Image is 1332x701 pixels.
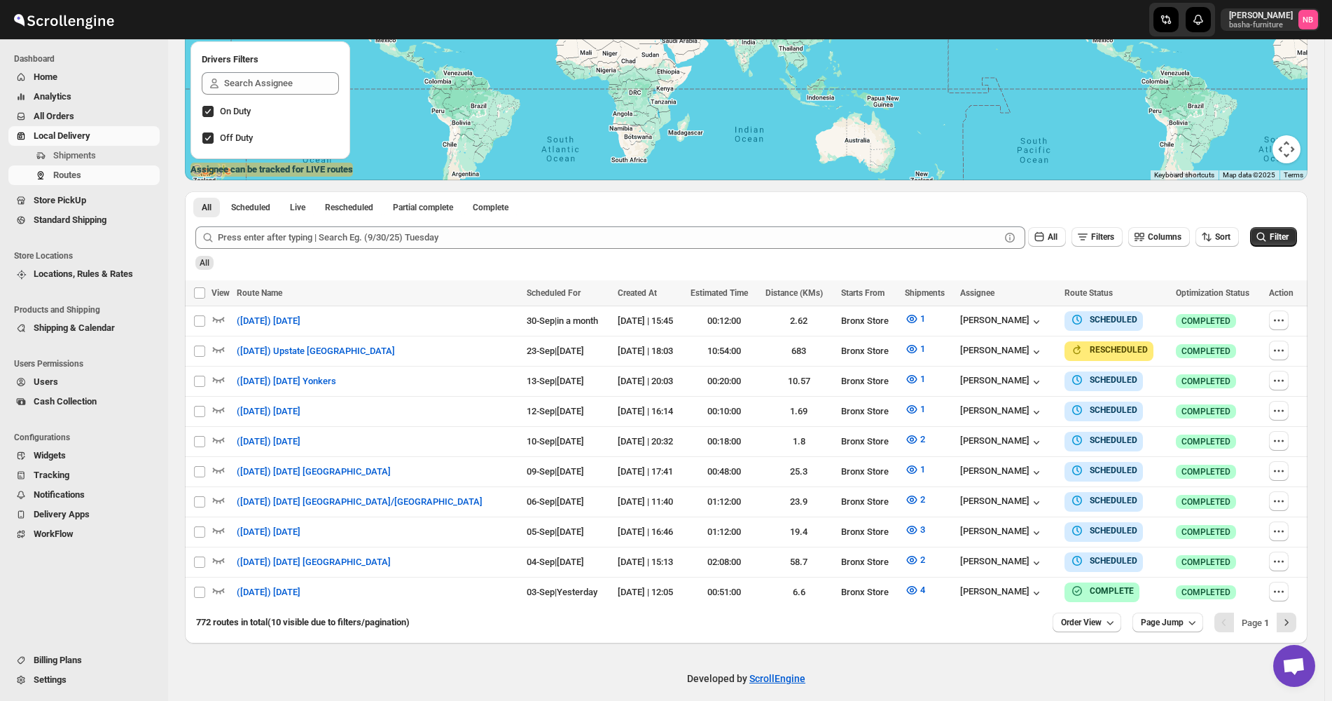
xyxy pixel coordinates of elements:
span: Store Locations [14,250,161,261]
span: 10-Sep | [DATE] [527,436,584,447]
span: Filter [1270,232,1289,242]
span: Rescheduled [325,202,373,213]
button: SCHEDULED [1070,403,1137,417]
button: Page Jump [1132,613,1203,632]
b: COMPLETE [1090,586,1134,596]
div: Bronx Store [841,465,896,479]
span: ([DATE]) [DATE] [237,435,300,449]
span: On Duty [220,106,251,116]
button: Users [8,372,160,392]
span: View [211,288,230,298]
button: Filter [1250,227,1297,247]
div: 00:48:00 [691,465,757,479]
b: SCHEDULED [1090,405,1137,415]
div: 1.69 [765,404,832,418]
span: All [200,258,209,268]
div: [DATE] | 15:45 [618,314,682,328]
span: Partial complete [393,202,453,213]
span: Dashboard [14,53,161,64]
button: [PERSON_NAME] [960,465,1043,479]
button: Notifications [8,485,160,505]
button: SCHEDULED [1070,433,1137,447]
div: 23.9 [765,495,832,509]
span: 12-Sep | [DATE] [527,406,584,416]
span: 03-Sep | Yesterday [527,587,597,597]
div: Bronx Store [841,314,896,328]
button: 1 [896,398,934,421]
div: Bronx Store [841,555,896,569]
label: Assignee can be tracked for LIVE routes [190,163,353,177]
button: WorkFlow [8,524,160,544]
span: Filters [1091,232,1114,242]
div: Bronx Store [841,435,896,449]
div: [PERSON_NAME] [960,405,1043,419]
button: Routes [8,165,160,185]
span: Page Jump [1141,617,1184,628]
div: 19.4 [765,525,832,539]
a: Open chat [1273,645,1315,687]
button: 3 [896,519,934,541]
button: All [1028,227,1066,247]
div: [PERSON_NAME] [960,315,1043,329]
button: ([DATE]) [DATE] [GEOGRAPHIC_DATA]/[GEOGRAPHIC_DATA] [228,491,491,513]
div: [DATE] | 16:14 [618,404,682,418]
a: ScrollEngine [749,673,805,684]
span: COMPLETED [1181,406,1230,417]
span: 13-Sep | [DATE] [527,376,584,386]
b: SCHEDULED [1090,526,1137,536]
button: Cash Collection [8,392,160,411]
button: 1 [896,458,934,481]
span: Created At [618,288,657,298]
span: COMPLETED [1181,315,1230,327]
button: ([DATE]) [DATE] [228,430,309,453]
button: [PERSON_NAME] [960,496,1043,510]
button: [PERSON_NAME] [960,375,1043,389]
nav: Pagination [1214,613,1296,632]
span: Routes [53,170,81,180]
input: Search Assignee [224,72,339,95]
div: 683 [765,344,832,358]
span: 30-Sep | in a month [527,315,598,326]
div: [DATE] | 11:40 [618,495,682,509]
div: 2.62 [765,314,832,328]
span: 2 [920,554,925,565]
div: 02:08:00 [691,555,757,569]
button: RESCHEDULED [1070,343,1148,357]
button: SCHEDULED [1070,463,1137,477]
span: 1 [920,313,925,324]
button: Keyboard shortcuts [1154,170,1214,180]
div: [DATE] | 18:03 [618,344,682,358]
button: [PERSON_NAME] [960,556,1043,570]
button: [PERSON_NAME] [960,435,1043,449]
span: WorkFlow [34,529,74,539]
button: All Orders [8,107,160,126]
span: Configurations [14,432,161,443]
span: COMPLETED [1181,587,1230,598]
span: 1 [920,404,925,414]
span: Sort [1215,232,1230,242]
button: SCHEDULED [1070,373,1137,387]
span: ([DATE]) [DATE] [237,525,300,539]
button: Next [1277,613,1296,632]
button: Widgets [8,446,160,465]
span: ([DATE]) [DATE] [237,585,300,599]
span: Products and Shipping [14,304,161,315]
span: Complete [473,202,508,213]
h2: Drivers Filters [202,53,339,67]
button: ([DATE]) [DATE] [GEOGRAPHIC_DATA] [228,461,399,483]
a: Terms (opens in new tab) [1284,171,1303,179]
div: [DATE] | 20:32 [618,435,682,449]
span: All Orders [34,111,74,121]
span: ([DATE]) [DATE] [GEOGRAPHIC_DATA] [237,555,391,569]
span: Users Permissions [14,358,161,369]
p: Developed by [687,672,805,686]
button: SCHEDULED [1070,313,1137,327]
button: Home [8,67,160,87]
span: Home [34,72,57,82]
button: 1 [896,338,934,360]
span: Route Name [237,288,282,298]
span: All [202,202,211,213]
